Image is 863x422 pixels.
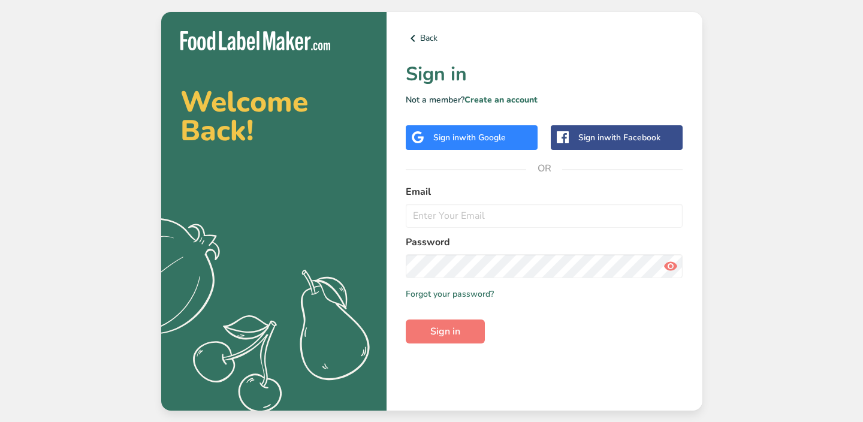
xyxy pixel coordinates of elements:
label: Email [406,185,683,199]
span: with Google [459,132,506,143]
input: Enter Your Email [406,204,683,228]
div: Sign in [433,131,506,144]
h1: Sign in [406,60,683,89]
img: Food Label Maker [180,31,330,51]
span: OR [526,150,562,186]
span: Sign in [430,324,460,339]
h2: Welcome Back! [180,88,367,145]
button: Sign in [406,319,485,343]
span: with Facebook [604,132,660,143]
a: Create an account [464,94,538,106]
p: Not a member? [406,94,683,106]
a: Back [406,31,683,46]
label: Password [406,235,683,249]
div: Sign in [578,131,660,144]
a: Forgot your password? [406,288,494,300]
